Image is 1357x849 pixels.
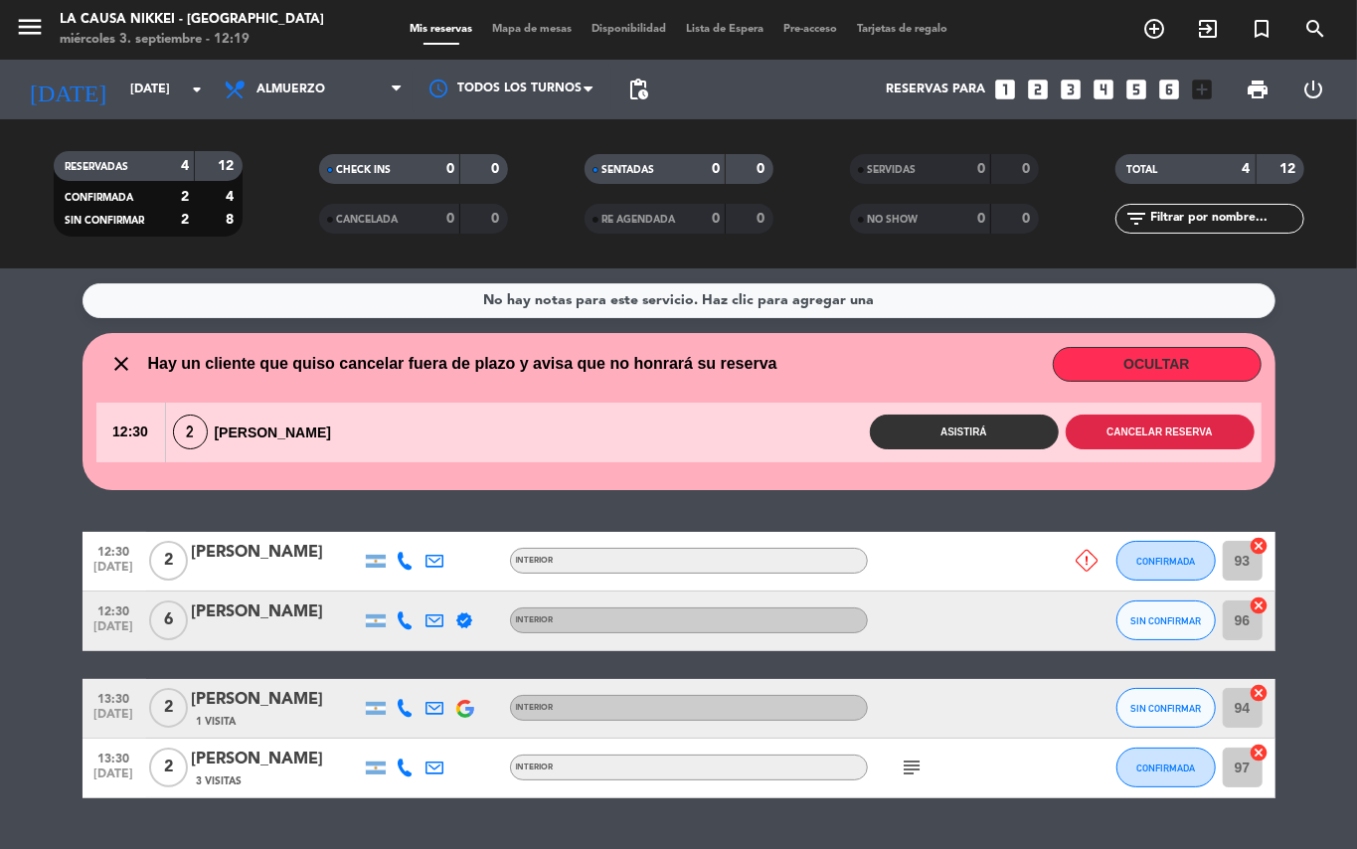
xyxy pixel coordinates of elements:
strong: 2 [181,190,189,204]
i: power_settings_new [1302,78,1326,101]
button: Cancelar reserva [1066,415,1255,449]
strong: 0 [712,162,720,176]
i: cancel [1250,743,1270,763]
div: [PERSON_NAME] [192,599,361,625]
strong: 0 [757,212,768,226]
div: La Causa Nikkei - [GEOGRAPHIC_DATA] [60,10,324,30]
span: 6 [149,600,188,640]
span: print [1246,78,1270,101]
button: SIN CONFIRMAR [1116,688,1216,728]
span: Hay un cliente que quiso cancelar fuera de plazo y avisa que no honrará su reserva [148,351,777,377]
span: pending_actions [626,78,650,101]
i: close [110,352,134,376]
span: [DATE] [89,708,139,731]
span: Reservas para [887,83,986,96]
i: filter_list [1125,207,1149,231]
div: [PERSON_NAME] [192,747,361,772]
strong: 0 [757,162,768,176]
span: CONFIRMADA [1136,763,1195,773]
span: Almuerzo [256,83,325,96]
span: CANCELADA [337,215,399,225]
i: search [1303,17,1327,41]
strong: 12 [1279,162,1299,176]
div: [PERSON_NAME] [192,540,361,566]
span: RE AGENDADA [602,215,676,225]
i: looks_two [1026,77,1052,102]
span: INTERIOR [516,704,554,712]
i: cancel [1250,595,1270,615]
span: NO SHOW [868,215,919,225]
span: 1 Visita [197,714,237,730]
span: [DATE] [89,767,139,790]
i: cancel [1250,536,1270,556]
button: SIN CONFIRMAR [1116,600,1216,640]
strong: 0 [446,212,454,226]
i: exit_to_app [1196,17,1220,41]
span: Disponibilidad [582,24,676,35]
span: Mis reservas [400,24,482,35]
span: 2 [149,688,188,728]
button: Asistirá [870,415,1059,449]
strong: 4 [226,190,238,204]
strong: 0 [977,162,985,176]
span: INTERIOR [516,557,554,565]
i: looks_one [993,77,1019,102]
span: Pre-acceso [773,24,847,35]
span: RESERVADAS [66,162,129,172]
span: [DATE] [89,561,139,584]
i: looks_5 [1124,77,1150,102]
span: 12:30 [89,598,139,621]
span: CONFIRMADA [66,193,134,203]
span: CONFIRMADA [1136,556,1195,567]
span: 2 [149,541,188,581]
div: miércoles 3. septiembre - 12:19 [60,30,324,50]
i: looks_3 [1059,77,1085,102]
button: menu [15,12,45,49]
span: CHECK INS [337,165,392,175]
span: 2 [149,748,188,787]
span: Mapa de mesas [482,24,582,35]
strong: 0 [1022,162,1034,176]
i: looks_4 [1092,77,1117,102]
span: SIN CONFIRMAR [66,216,145,226]
span: INTERIOR [516,616,554,624]
i: turned_in_not [1250,17,1273,41]
span: 13:30 [89,686,139,709]
strong: 0 [491,212,503,226]
i: verified [456,611,474,629]
strong: 0 [712,212,720,226]
i: menu [15,12,45,42]
span: TOTAL [1127,165,1158,175]
span: 12:30 [89,539,139,562]
button: CONFIRMADA [1116,748,1216,787]
div: No hay notas para este servicio. Haz clic para agregar una [483,289,874,312]
i: looks_6 [1157,77,1183,102]
span: Lista de Espera [676,24,773,35]
i: cancel [1250,683,1270,703]
input: Filtrar por nombre... [1149,208,1303,230]
i: add_circle_outline [1142,17,1166,41]
strong: 12 [218,159,238,173]
strong: 0 [446,162,454,176]
div: LOG OUT [1285,60,1342,119]
img: google-logo.png [456,700,474,718]
strong: 4 [181,159,189,173]
button: OCULTAR [1053,347,1262,382]
i: subject [901,756,925,779]
span: 13:30 [89,746,139,768]
span: 3 Visitas [197,773,243,789]
div: [PERSON_NAME] [192,687,361,713]
strong: 2 [181,213,189,227]
button: CONFIRMADA [1116,541,1216,581]
i: arrow_drop_down [185,78,209,101]
strong: 0 [1022,212,1034,226]
span: SERVIDAS [868,165,917,175]
span: SENTADAS [602,165,655,175]
strong: 0 [977,212,985,226]
span: SIN CONFIRMAR [1130,615,1201,626]
strong: 0 [491,162,503,176]
div: [PERSON_NAME] [166,415,349,449]
span: 2 [173,415,208,449]
span: SIN CONFIRMAR [1130,703,1201,714]
strong: 4 [1243,162,1251,176]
